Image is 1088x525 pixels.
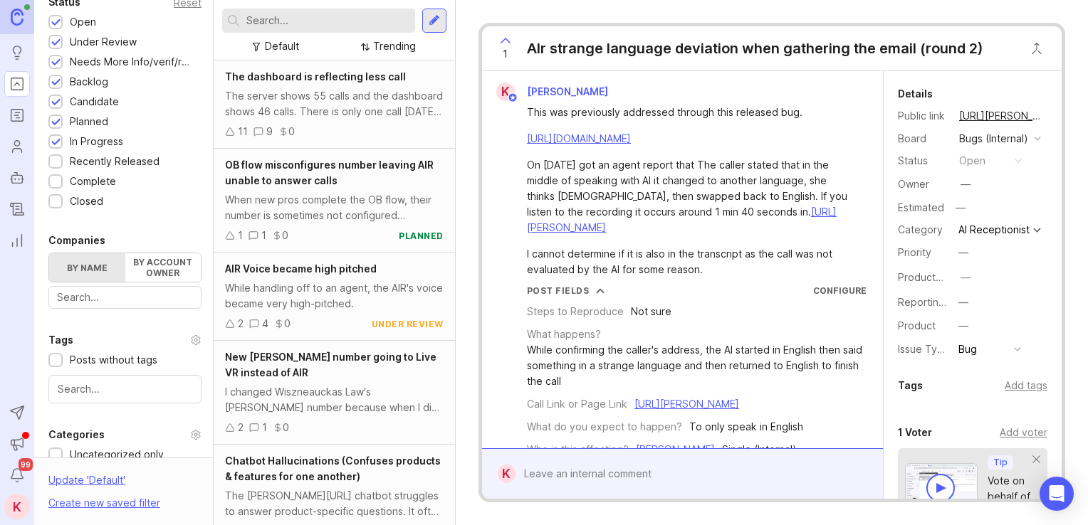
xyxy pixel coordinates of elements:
[399,230,444,242] div: planned
[503,46,508,62] span: 1
[225,159,434,186] span: OB flow misconfigures number leaving AIR unable to answer calls
[527,246,854,277] div: I cannot determine if it is also in the transcript as the call was not evaluated by the AI for so...
[527,342,867,389] div: While confirming the caller's address, the AI started in English then said something in a strange...
[70,54,194,70] div: Needs More Info/verif/repro
[527,285,605,297] button: Post Fields
[961,176,971,192] div: —
[70,134,123,149] div: In Progress
[373,38,416,54] div: Trending
[4,228,30,253] a: Reporting
[225,192,444,223] div: When new pros complete the OB flow, their number is sometimes not configured correctly, which res...
[898,319,936,332] label: Product
[993,457,1008,468] p: Tip
[48,232,105,249] div: Companies
[636,442,797,457] div: - Single (Internal)
[49,253,125,282] label: By name
[225,280,444,312] div: While handling off to an agent, the AIR's voice became very high-pitched.
[238,420,244,435] div: 2
[958,245,968,260] div: —
[58,381,192,397] input: Search...
[689,419,803,435] div: To only speak in English
[246,13,409,28] input: Search...
[958,295,968,310] div: —
[951,198,970,217] div: —
[4,196,30,222] a: Changelog
[527,442,629,457] div: Who is this affecting?
[898,153,948,169] div: Status
[70,114,108,129] div: Planned
[70,352,157,368] div: Posts without tags
[527,85,608,97] span: [PERSON_NAME]
[1000,425,1047,440] div: Add voter
[507,92,518,103] img: member badge
[4,102,30,128] a: Roadmaps
[898,222,948,238] div: Category
[4,494,30,519] button: K
[898,131,948,147] div: Board
[988,473,1037,520] div: Vote on behalf of your users
[4,134,30,159] a: Users
[125,253,202,282] label: By account owner
[4,40,30,65] a: Ideas
[48,426,105,443] div: Categories
[238,316,244,332] div: 2
[898,343,950,355] label: Issue Type
[288,124,295,139] div: 0
[527,396,627,412] div: Call Link or Page Link
[527,419,682,435] div: What do you expect to happen?
[48,495,160,511] div: Create new saved filter
[959,131,1028,147] div: Bugs (Internal)
[488,83,619,101] a: K[PERSON_NAME]
[4,431,30,457] button: Announcements
[261,228,266,243] div: 1
[898,85,933,102] div: Details
[498,465,516,483] div: K
[282,228,288,243] div: 0
[958,225,1030,235] div: AI Receptionist
[283,420,289,435] div: 0
[70,34,137,50] div: Under Review
[238,124,248,139] div: 11
[631,304,671,319] div: Not sure
[70,193,103,209] div: Closed
[225,262,377,275] span: AIR Voice became high pitched
[959,153,985,169] div: open
[905,463,978,511] img: video-thumbnail-vote-d41b83416815613422e2ca741bf692cc.jpg
[57,290,193,305] input: Search...
[898,246,931,258] label: Priority
[214,149,455,253] a: OB flow misconfigures number leaving AIR unable to answer callsWhen new pros complete the OB flow...
[48,472,125,495] div: Update ' Default '
[214,60,455,149] a: The dashboard is reflecting less callThe server shows 55 calls and the dashboard shows 46 calls. ...
[70,174,116,189] div: Complete
[266,124,273,139] div: 9
[634,398,739,410] a: [URL][PERSON_NAME]
[898,203,944,213] div: Estimated
[527,132,631,144] a: [URL][DOMAIN_NAME]
[898,108,948,124] div: Public link
[372,318,444,330] div: under review
[898,176,948,192] div: Owner
[813,285,867,296] a: Configure
[527,105,854,120] div: This was previously addressed through this released bug.
[958,318,968,334] div: —
[225,88,444,120] div: The server shows 55 calls and the dashboard shows 46 calls. There is only one call [DATE] and the...
[70,154,159,169] div: Recently Released
[225,384,444,415] div: I changed Wiszneauckas Law's [PERSON_NAME] number because when I did a test call on the initial n...
[4,165,30,191] a: Autopilot
[214,253,455,341] a: AIR Voice became high pitchedWhile handling off to an agent, the AIR's voice became very high-pit...
[898,296,974,308] label: Reporting Team
[225,455,441,482] span: Chatbot Hallucinations (Confuses products & features for one another)
[496,83,515,101] div: K
[4,71,30,97] a: Portal
[284,316,291,332] div: 0
[527,157,854,235] div: On [DATE] got an agent report that The caller stated that in the middle of speaking with AI it ch...
[527,38,983,58] div: AIr strange language deviation when gathering the email (round 2)
[225,70,406,83] span: The dashboard is reflecting less call
[70,447,164,462] div: Uncategorized only
[898,424,932,441] div: 1 Voter
[527,285,590,297] div: Post Fields
[956,268,975,287] button: ProductboardID
[961,270,971,285] div: —
[262,420,267,435] div: 1
[19,458,33,471] span: 99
